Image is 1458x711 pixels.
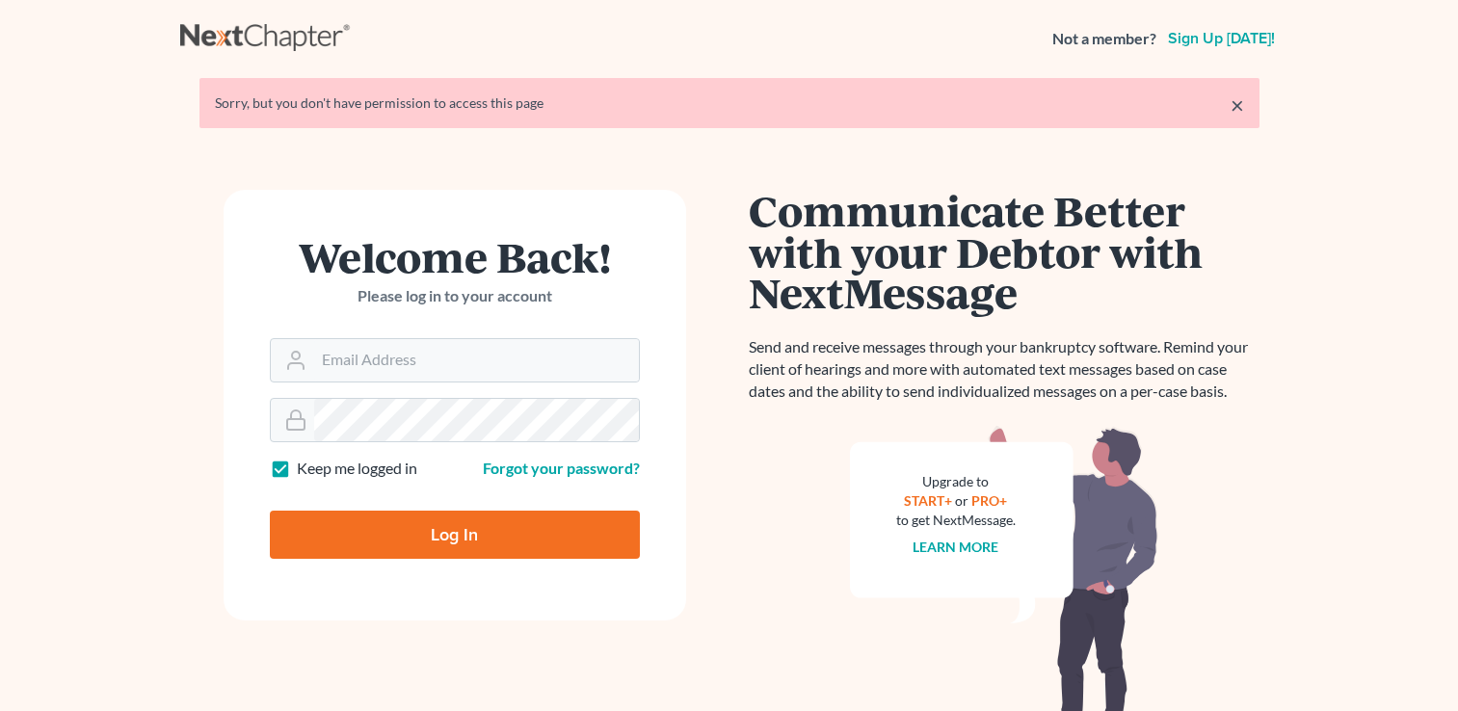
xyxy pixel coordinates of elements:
a: × [1231,93,1244,117]
div: Sorry, but you don't have permission to access this page [215,93,1244,113]
a: PRO+ [971,492,1007,509]
div: Upgrade to [896,472,1016,491]
a: Learn more [913,539,998,555]
a: Sign up [DATE]! [1164,31,1279,46]
a: START+ [904,492,952,509]
p: Send and receive messages through your bankruptcy software. Remind your client of hearings and mo... [749,336,1259,403]
label: Keep me logged in [297,458,417,480]
span: or [955,492,968,509]
input: Log In [270,511,640,559]
p: Please log in to your account [270,285,640,307]
input: Email Address [314,339,639,382]
h1: Welcome Back! [270,236,640,277]
div: to get NextMessage. [896,511,1016,530]
strong: Not a member? [1052,28,1156,50]
a: Forgot your password? [483,459,640,477]
h1: Communicate Better with your Debtor with NextMessage [749,190,1259,313]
